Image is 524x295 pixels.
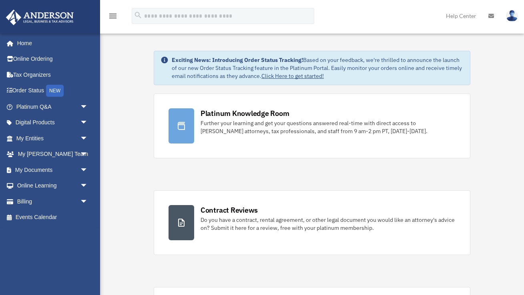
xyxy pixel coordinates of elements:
[6,83,100,99] a: Order StatusNEW
[201,216,456,232] div: Do you have a contract, rental agreement, or other legal document you would like an attorney's ad...
[4,10,76,25] img: Anderson Advisors Platinum Portal
[80,99,96,115] span: arrow_drop_down
[80,193,96,210] span: arrow_drop_down
[80,130,96,147] span: arrow_drop_down
[154,190,470,255] a: Contract Reviews Do you have a contract, rental agreement, or other legal document you would like...
[261,72,324,80] a: Click Here to get started!
[134,11,143,20] i: search
[6,209,100,225] a: Events Calendar
[108,11,118,21] i: menu
[80,146,96,163] span: arrow_drop_down
[172,56,303,64] strong: Exciting News: Introducing Order Status Tracking!
[6,130,100,146] a: My Entitiesarrow_drop_down
[6,51,100,67] a: Online Ordering
[80,115,96,131] span: arrow_drop_down
[6,146,100,162] a: My [PERSON_NAME] Teamarrow_drop_down
[6,193,100,209] a: Billingarrow_drop_down
[6,35,96,51] a: Home
[6,178,100,194] a: Online Learningarrow_drop_down
[46,85,64,97] div: NEW
[80,162,96,178] span: arrow_drop_down
[6,115,100,131] a: Digital Productsarrow_drop_down
[201,205,258,215] div: Contract Reviews
[108,14,118,21] a: menu
[80,178,96,194] span: arrow_drop_down
[172,56,464,80] div: Based on your feedback, we're thrilled to announce the launch of our new Order Status Tracking fe...
[6,162,100,178] a: My Documentsarrow_drop_down
[201,108,289,118] div: Platinum Knowledge Room
[6,99,100,115] a: Platinum Q&Aarrow_drop_down
[201,119,456,135] div: Further your learning and get your questions answered real-time with direct access to [PERSON_NAM...
[506,10,518,22] img: User Pic
[6,67,100,83] a: Tax Organizers
[154,94,470,158] a: Platinum Knowledge Room Further your learning and get your questions answered real-time with dire...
